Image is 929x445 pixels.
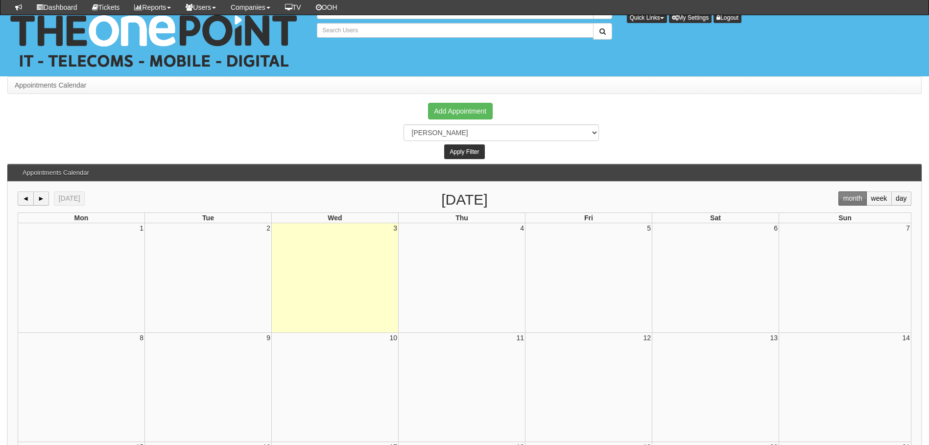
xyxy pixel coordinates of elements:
[669,12,712,23] a: My Settings
[642,333,652,343] div: 12
[392,223,398,233] div: 3
[398,212,525,223] th: Thu
[646,223,652,233] div: 5
[867,192,891,205] span: week
[317,23,593,38] input: Search Users
[525,212,652,223] th: Fri
[18,192,33,205] span: ◄
[905,223,911,233] div: 7
[519,223,525,233] div: 4
[139,333,144,343] div: 8
[18,164,94,181] h3: Appointments Calendar
[388,333,398,343] div: 10
[627,12,667,23] button: Quick Links
[652,212,779,223] th: Sat
[18,212,144,223] th: Mon
[265,223,271,233] div: 2
[15,80,86,90] li: Appointments Calendar
[714,12,741,23] a: Logout
[34,192,49,205] span: ►
[139,223,144,233] div: 1
[265,333,271,343] div: 9
[444,144,484,159] input: Apply Filter
[769,333,779,343] div: 13
[144,212,271,223] th: Tue
[441,191,487,208] h2: [DATE]
[515,333,525,343] div: 11
[428,103,493,119] a: Add Appointment
[779,212,911,223] th: Sun
[892,192,911,205] span: day
[54,192,84,205] span: [DATE]
[773,223,779,233] div: 6
[271,212,398,223] th: Wed
[839,192,866,205] span: month
[901,333,911,343] div: 14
